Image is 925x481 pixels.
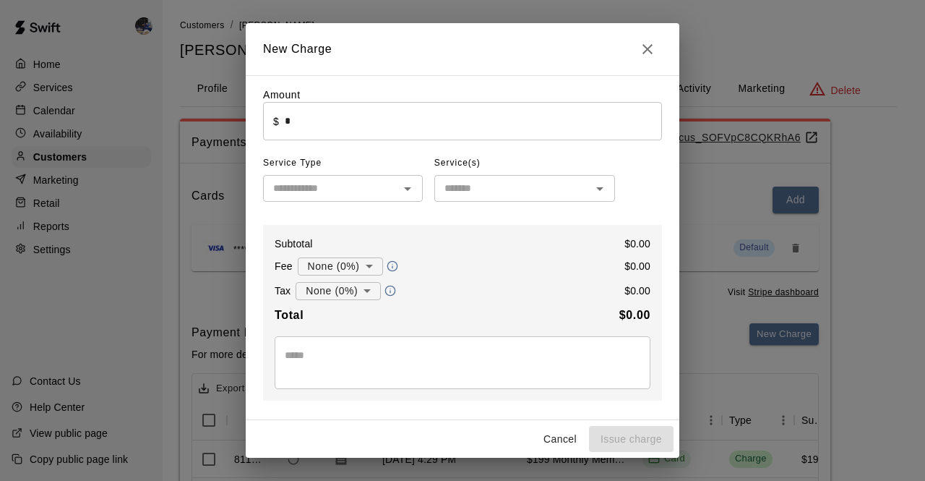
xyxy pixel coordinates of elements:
[619,309,650,321] b: $ 0.00
[246,23,679,75] h2: New Charge
[275,309,304,321] b: Total
[298,253,383,280] div: None (0%)
[263,89,301,101] label: Amount
[263,418,353,428] span: PAYMENT METHOD
[624,237,650,251] p: $ 0.00
[537,426,583,453] button: Cancel
[275,259,293,273] p: Fee
[263,152,423,175] span: Service Type
[275,237,313,251] p: Subtotal
[273,114,279,129] p: $
[624,259,650,273] p: $ 0.00
[434,152,481,175] span: Service(s)
[296,278,381,305] div: None (0%)
[624,284,650,298] p: $ 0.00
[633,35,662,64] button: Close
[590,179,610,199] button: Open
[397,179,418,199] button: Open
[275,284,291,298] p: Tax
